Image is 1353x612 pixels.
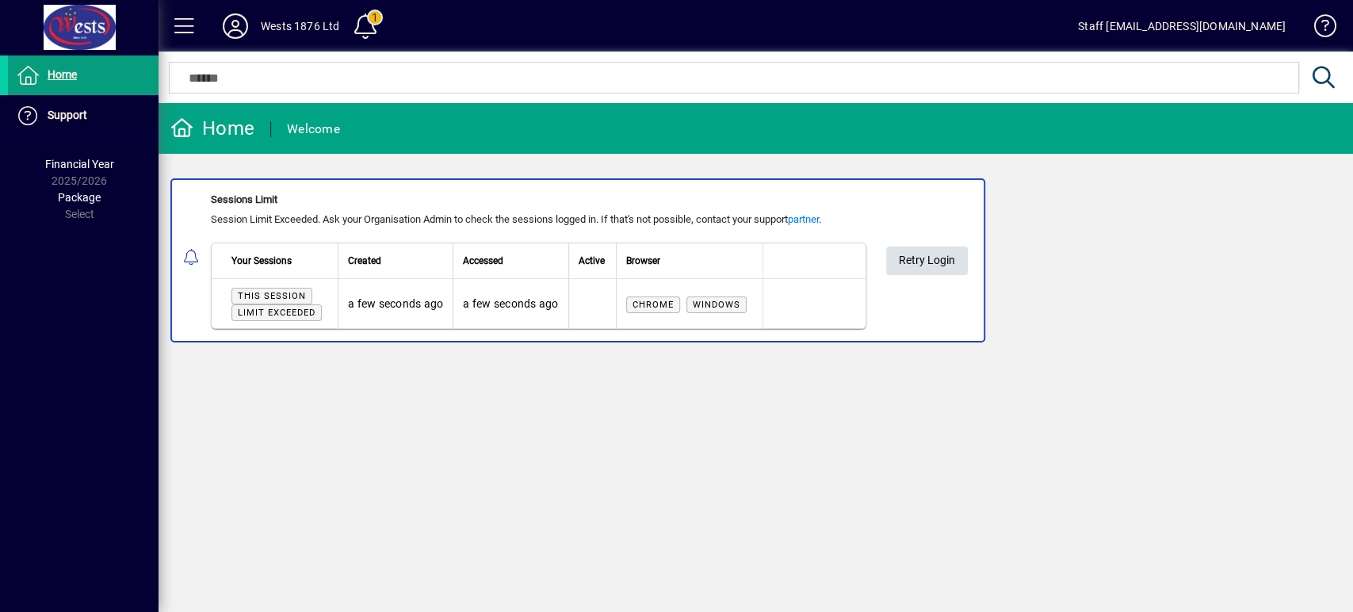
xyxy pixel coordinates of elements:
[463,252,503,270] span: Accessed
[159,178,1353,342] app-alert-notification-menu-item: Sessions Limit
[238,308,315,318] span: Limit exceeded
[348,252,381,270] span: Created
[211,212,866,228] div: Session Limit Exceeded. Ask your Organisation Admin to check the sessions logged in. If that's no...
[1078,13,1286,39] div: Staff [EMAIL_ADDRESS][DOMAIN_NAME]
[48,68,77,81] span: Home
[45,158,114,170] span: Financial Year
[633,300,674,310] span: Chrome
[886,247,968,275] button: Retry Login
[8,96,159,136] a: Support
[287,117,340,142] div: Welcome
[261,13,339,39] div: Wests 1876 Ltd
[48,109,87,121] span: Support
[626,252,660,270] span: Browser
[788,213,819,225] a: partner
[211,192,866,208] div: Sessions Limit
[453,279,568,328] td: a few seconds ago
[579,252,605,270] span: Active
[231,252,292,270] span: Your Sessions
[170,116,254,141] div: Home
[338,279,453,328] td: a few seconds ago
[210,12,261,40] button: Profile
[899,247,955,273] span: Retry Login
[693,300,740,310] span: Windows
[58,191,101,204] span: Package
[238,291,306,301] span: This session
[1301,3,1333,55] a: Knowledge Base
